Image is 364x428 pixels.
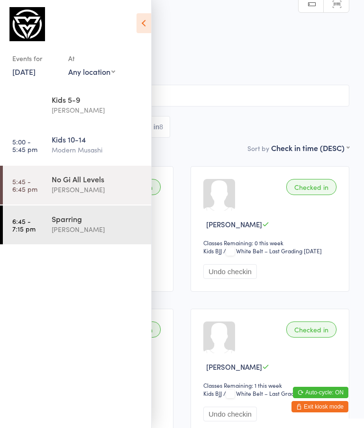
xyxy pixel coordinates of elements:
[206,219,262,229] span: [PERSON_NAME]
[286,179,337,195] div: Checked in
[203,389,222,397] div: Kids BJJ
[203,247,222,255] div: Kids BJJ
[203,407,257,421] button: Undo checkin
[52,224,143,235] div: [PERSON_NAME]
[203,381,339,389] div: Classes Remaining: 1 this week
[52,105,143,116] div: [PERSON_NAME]
[291,401,348,412] button: Exit kiosk mode
[12,217,36,232] time: 6:45 - 7:15 pm
[52,214,143,224] div: Sparring
[68,51,115,66] div: At
[15,62,349,71] span: Kids BJJ
[12,51,59,66] div: Events for
[3,86,151,125] a: 4:15 -5:00 pmKids 5-9[PERSON_NAME]
[293,387,348,398] button: Auto-cycle: ON
[247,143,269,153] label: Sort by
[12,66,36,77] a: [DATE]
[15,34,335,43] span: [DATE] 5:00pm
[12,98,37,113] time: 4:15 - 5:00 pm
[15,43,335,53] span: Modern Musashi
[223,389,322,397] span: / White Belt – Last Grading [DATE]
[206,362,262,372] span: [PERSON_NAME]
[203,239,339,247] div: Classes Remaining: 0 this week
[223,247,322,255] span: / White Belt – Last Grading [DATE]
[68,66,115,77] div: Any location
[286,321,337,338] div: Checked in
[12,178,37,193] time: 5:45 - 6:45 pm
[271,143,349,153] div: Check in time (DESC)
[3,126,151,165] a: 5:00 -5:45 pmKids 10-14Modern Musashi
[52,184,143,195] div: [PERSON_NAME]
[159,123,163,131] div: 8
[52,174,143,184] div: No Gi All Levels
[52,134,143,144] div: Kids 10-14
[15,53,335,62] span: Thirroul
[203,264,257,279] button: Undo checkin
[3,205,151,244] a: 6:45 -7:15 pmSparring[PERSON_NAME]
[15,13,349,29] h2: Kids 10-14 Check-in
[3,166,151,205] a: 5:45 -6:45 pmNo Gi All Levels[PERSON_NAME]
[15,85,349,107] input: Search
[52,94,143,105] div: Kids 5-9
[52,144,143,155] div: Modern Musashi
[9,7,45,41] img: Modern Musashi Thirroul
[12,138,37,153] time: 5:00 - 5:45 pm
